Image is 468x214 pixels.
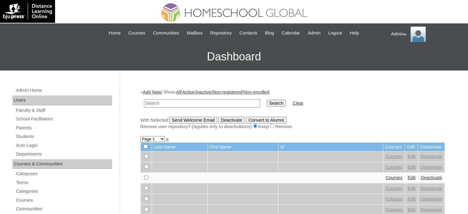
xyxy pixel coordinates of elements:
td: Last Name [152,143,207,151]
div: + | Show: | | | | [140,89,445,130]
a: Terms [15,179,112,187]
td: Deactivate [418,143,444,151]
td: Courses [383,143,405,151]
td: Id [278,143,383,151]
a: Students [15,133,112,140]
a: Courses [386,207,403,212]
a: Deactivate [421,186,442,191]
a: Faculty & Staff [15,107,112,114]
a: Communities [15,205,112,213]
div: Remove user repository? (Applies only to deactivations) Keep Remove [140,123,445,130]
a: Courses [386,154,403,159]
img: Admin Homeschool Global [410,26,426,42]
div: Admin [391,26,462,42]
a: Communities [150,30,182,37]
td: First Name [208,143,278,151]
td: Edit [405,143,418,151]
span: Contacts [239,30,257,37]
a: Non-registered [212,90,242,95]
a: Edit [408,175,415,180]
span: Communities [153,30,179,37]
input: Search [267,100,286,107]
span: Help [350,30,359,37]
a: Repository [207,30,235,37]
input: Search [144,99,260,107]
a: Edit [408,207,415,212]
a: Inactive [196,90,211,95]
a: Edit [408,186,415,191]
span: Logout [328,30,342,37]
a: Deactivate [421,196,442,201]
a: Edit [408,196,415,201]
a: Active [182,90,194,95]
a: Admin Home [15,87,112,94]
div: Courses & Communities [12,159,112,169]
a: Home [106,30,124,37]
a: Courses [386,165,403,170]
a: Courses [386,175,403,180]
a: Deactivate [421,165,442,170]
input: Convert to Alumni [246,117,286,123]
div: Users [12,95,112,105]
a: Departments [15,150,112,158]
a: School Facilitators [15,115,112,123]
span: Blog [265,30,274,37]
h3: Dashboard [3,43,465,71]
a: Contacts [236,30,260,37]
a: Deactivate [421,207,442,212]
span: Admin [308,30,321,37]
a: Parents [15,124,112,132]
a: » [166,136,169,141]
input: Send Welcome Email [169,117,217,123]
a: Edit [408,154,415,159]
a: Courses [386,196,403,201]
span: Courses [128,30,145,37]
a: All [176,90,181,95]
a: Courses [15,196,112,204]
span: Repository [210,30,232,37]
a: Deactivate [421,175,442,180]
span: Home [109,30,121,37]
a: Deactivate [421,154,442,159]
a: Categories [15,188,112,195]
a: Blog [262,30,277,37]
a: Add New [143,90,161,95]
a: Courses [386,186,403,191]
img: logo-white.png [3,3,52,20]
a: Campuses [15,170,112,178]
a: Calendar [279,30,303,37]
a: Courses [125,30,148,37]
span: Mailbox [187,30,203,37]
span: Calendar [282,30,300,37]
a: Auto Login [15,142,112,149]
a: Mailbox [184,30,206,37]
a: Logout [325,30,345,37]
a: Edit [408,165,415,170]
a: Clear [293,101,303,106]
a: Admin [305,30,324,37]
a: Non-enrolled [243,90,269,95]
div: With Selected: [140,117,445,130]
input: Deactivate [218,117,245,123]
a: Help [347,30,362,37]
